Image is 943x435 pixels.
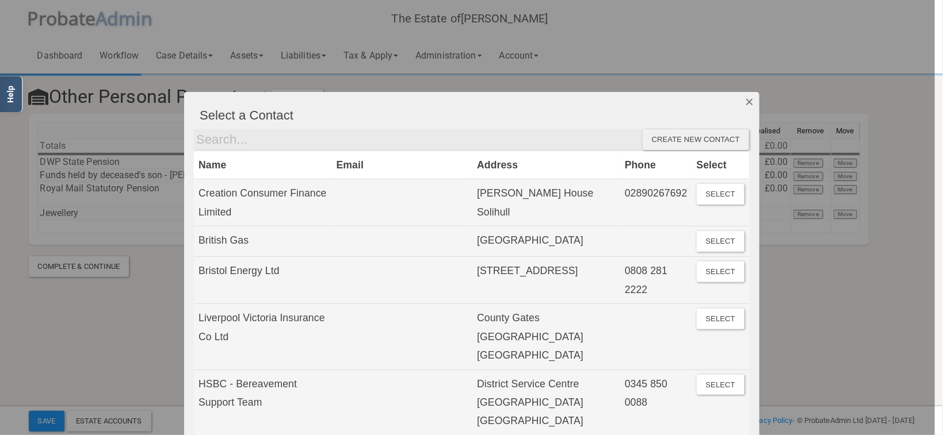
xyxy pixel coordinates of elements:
h4: Select a Contact [200,109,749,122]
div: Create new contact [643,129,749,150]
td: British Gas [194,226,332,257]
th: Name [194,151,332,179]
input: Search... [194,129,643,150]
button: Select [697,184,745,205]
th: Phone [620,151,692,179]
td: 0808 281 2222 [620,257,692,304]
td: [GEOGRAPHIC_DATA] [472,226,620,257]
td: Creation Consumer Finance Limited [194,179,332,226]
button: Select [697,231,745,252]
button: Dismiss [740,92,759,111]
button: Select [697,309,745,329]
td: [STREET_ADDRESS] [472,257,620,304]
td: 02890267692 [620,179,692,226]
th: Select [692,151,749,179]
th: Email [332,151,473,179]
th: Address [472,151,620,179]
td: [PERSON_NAME] House Solihull [472,179,620,226]
button: Select [697,261,745,282]
td: Bristol Energy Ltd [194,257,332,304]
button: Select [697,375,745,395]
td: County Gates [GEOGRAPHIC_DATA] [GEOGRAPHIC_DATA] [472,304,620,369]
td: Liverpool Victoria Insurance Co Ltd [194,304,332,369]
